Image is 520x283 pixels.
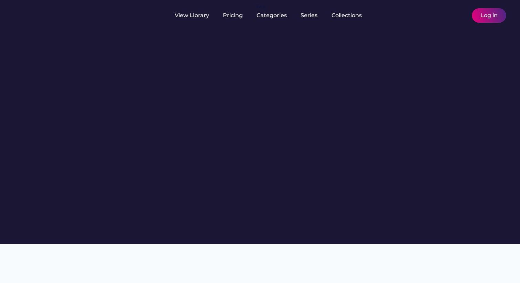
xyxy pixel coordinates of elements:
[480,12,498,19] div: Log in
[257,12,287,19] div: Categories
[301,12,318,19] div: Series
[175,12,209,19] div: View Library
[445,11,453,20] img: yH5BAEAAAAALAAAAAABAAEAAAIBRAA7
[14,8,68,22] img: yH5BAEAAAAALAAAAAABAAEAAAIBRAA7
[257,3,266,10] div: fvck
[223,12,243,19] div: Pricing
[457,11,465,20] img: yH5BAEAAAAALAAAAAABAAEAAAIBRAA7
[79,11,87,20] img: yH5BAEAAAAALAAAAAABAAEAAAIBRAA7
[332,12,362,19] div: Collections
